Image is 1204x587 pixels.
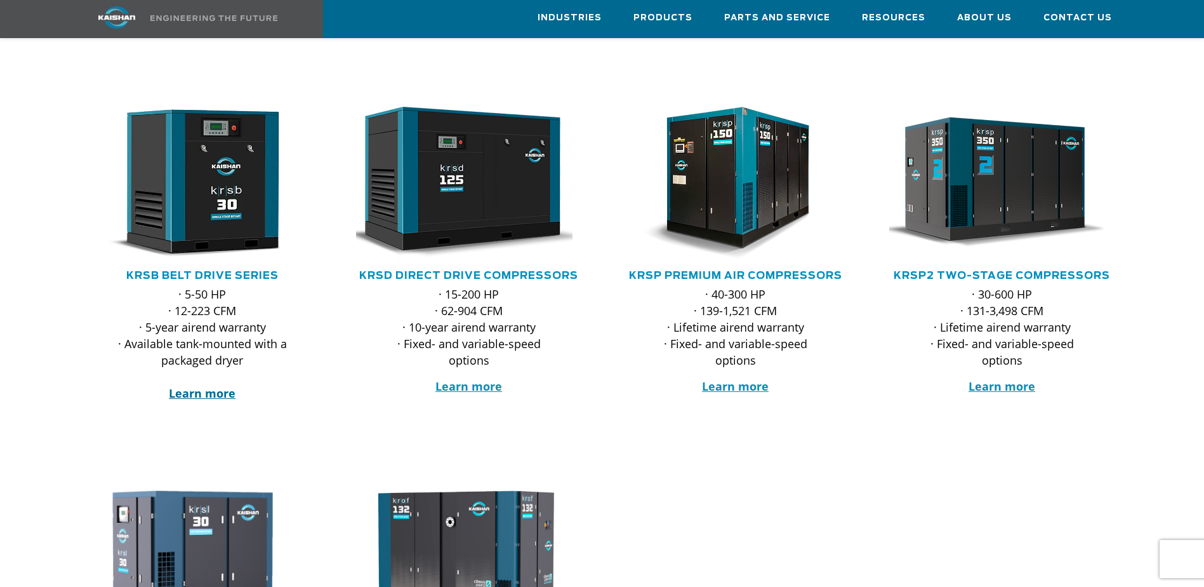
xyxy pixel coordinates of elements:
span: About Us [957,11,1012,25]
p: · 15-200 HP · 62-904 CFM · 10-year airend warranty · Fixed- and variable-speed options [381,286,557,368]
span: Industries [538,11,602,25]
a: Learn more [169,386,235,401]
div: krsb30 [89,107,315,259]
a: KRSP2 Two-Stage Compressors [894,271,1110,281]
a: KRSP Premium Air Compressors [629,271,842,281]
a: KRSB Belt Drive Series [126,271,279,281]
img: kaishan logo [69,6,164,29]
img: Engineering the future [150,15,277,21]
span: Products [633,11,692,25]
div: krsp350 [889,107,1115,259]
div: krsp150 [623,107,849,259]
a: KRSD Direct Drive Compressors [359,271,578,281]
span: Resources [862,11,925,25]
img: krsd125 [347,107,572,259]
p: · 30-600 HP · 131-3,498 CFM · Lifetime airend warranty · Fixed- and variable-speed options [915,286,1090,368]
span: Contact Us [1043,11,1112,25]
a: Learn more [435,379,502,394]
a: About Us [957,1,1012,35]
a: Contact Us [1043,1,1112,35]
img: krsp350 [880,107,1106,259]
img: krsp150 [613,107,839,259]
p: · 5-50 HP · 12-223 CFM · 5-year airend warranty · Available tank-mounted with a packaged dryer [115,286,290,401]
div: krsd125 [356,107,582,259]
img: krsb30 [80,107,306,259]
a: Parts and Service [724,1,830,35]
span: Parts and Service [724,11,830,25]
a: Industries [538,1,602,35]
a: Resources [862,1,925,35]
a: Learn more [969,379,1035,394]
a: Learn more [702,379,769,394]
p: · 40-300 HP · 139-1,521 CFM · Lifetime airend warranty · Fixed- and variable-speed options [648,286,823,368]
a: Products [633,1,692,35]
